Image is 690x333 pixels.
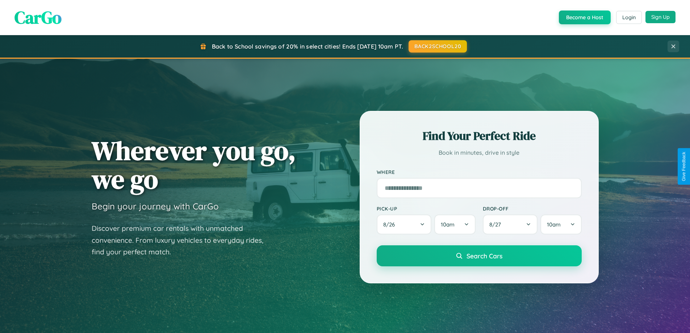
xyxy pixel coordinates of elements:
button: BACK2SCHOOL20 [409,40,467,53]
button: Become a Host [559,11,611,24]
span: Back to School savings of 20% in select cities! Ends [DATE] 10am PT. [212,43,403,50]
span: 10am [547,221,561,228]
span: 8 / 27 [489,221,505,228]
p: Book in minutes, drive in style [377,147,582,158]
button: 8/27 [483,215,538,234]
p: Discover premium car rentals with unmatched convenience. From luxury vehicles to everyday rides, ... [92,222,273,258]
button: Search Cars [377,245,582,266]
button: Sign Up [645,11,676,23]
span: 10am [441,221,455,228]
div: Give Feedback [681,152,686,181]
label: Pick-up [377,205,476,212]
label: Where [377,169,582,175]
span: CarGo [14,5,62,29]
h1: Wherever you go, we go [92,136,296,193]
label: Drop-off [483,205,582,212]
h2: Find Your Perfect Ride [377,128,582,144]
button: Login [616,11,642,24]
span: 8 / 26 [383,221,398,228]
button: 10am [540,215,581,234]
button: 8/26 [377,215,432,234]
span: Search Cars [467,252,502,260]
button: 10am [434,215,475,234]
h3: Begin your journey with CarGo [92,201,219,212]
